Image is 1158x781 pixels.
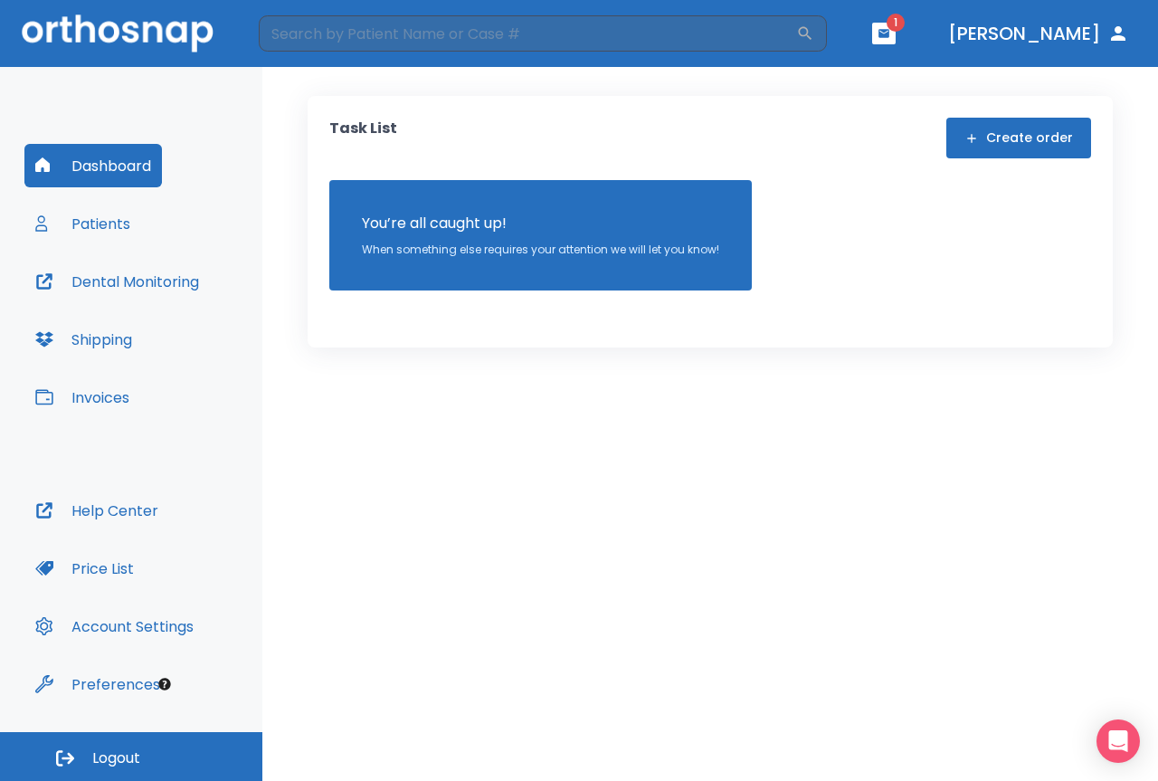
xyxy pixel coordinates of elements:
[259,15,796,52] input: Search by Patient Name or Case #
[24,144,162,187] button: Dashboard
[24,662,171,706] button: Preferences
[362,213,719,234] p: You’re all caught up!
[946,118,1091,158] button: Create order
[157,676,173,692] div: Tooltip anchor
[22,14,214,52] img: Orthosnap
[24,547,145,590] button: Price List
[1096,719,1140,763] div: Open Intercom Messenger
[329,118,397,158] p: Task List
[941,17,1136,50] button: [PERSON_NAME]
[92,748,140,768] span: Logout
[24,605,204,648] button: Account Settings
[887,14,905,32] span: 1
[24,318,143,361] button: Shipping
[24,260,210,303] button: Dental Monitoring
[24,376,140,419] button: Invoices
[24,202,141,245] button: Patients
[362,242,719,258] p: When something else requires your attention we will let you know!
[24,489,169,532] button: Help Center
